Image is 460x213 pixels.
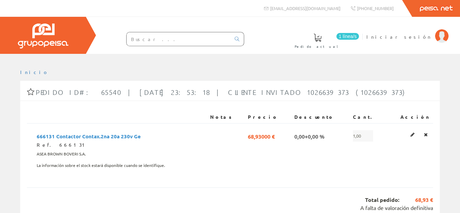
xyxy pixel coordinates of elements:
a: Eliminar [422,130,430,139]
span: 68,93000 € [248,130,275,142]
a: Inicio [20,69,49,75]
span: Iniciar sesión [366,33,432,40]
input: Buscar ... [127,32,231,46]
a: 1 línea/s Pedido actual [288,28,361,52]
span: ASEA BROWN BOVERI S.A. [37,148,86,160]
span: 68,93 € [399,196,433,204]
span: Pedido actual [295,43,340,50]
th: Acción [387,111,433,123]
th: Cant. [350,111,387,123]
span: [PHONE_NUMBER] [357,5,394,11]
div: Ref. 666131 [37,142,205,148]
span: A falta de valoración definitiva [360,204,433,211]
span: 666131 Contactor Contax.2na 20a 230v Ge [37,130,141,142]
img: Grupo Peisa [18,24,68,48]
span: [EMAIL_ADDRESS][DOMAIN_NAME] [270,5,340,11]
th: Descuento [292,111,350,123]
span: 1,00 [353,130,373,142]
span: 1 línea/s [336,33,359,40]
a: Iniciar sesión [366,28,449,34]
span: 0,00+0,00 % [294,130,325,142]
th: Precio [245,111,291,123]
span: La información sobre el stock estará disponible cuando se identifique. [37,160,165,171]
a: Editar [408,130,417,139]
span: Pedido ID#: 65540 | [DATE] 23:53:18 | Cliente Invitado 1026639373 (1026639373) [36,88,407,96]
th: Notas [207,111,245,123]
